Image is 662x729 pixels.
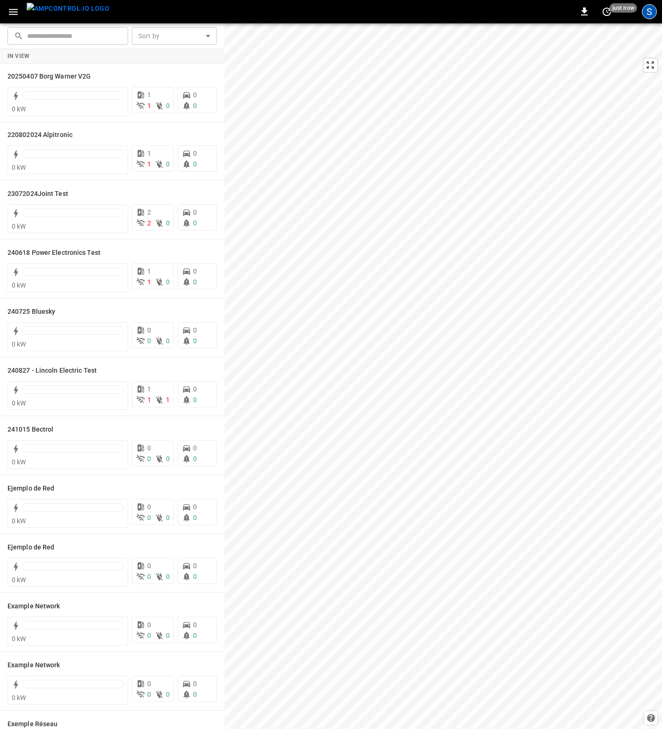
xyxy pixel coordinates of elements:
span: just now [610,3,637,13]
span: 2 [147,209,151,216]
span: 0 [193,91,197,99]
span: 0 [166,337,170,345]
strong: In View [7,53,30,59]
span: 0 [166,102,170,109]
span: 1 [166,396,170,404]
span: 1 [147,91,151,99]
span: 0 [193,337,197,345]
h6: Example Network [7,601,60,612]
span: 0 [147,573,151,580]
span: 0 [166,514,170,521]
img: ampcontrol.io logo [27,3,109,14]
span: 0 [147,632,151,639]
span: 0 [166,160,170,168]
span: 0 kW [12,635,26,642]
span: 0 [193,573,197,580]
h6: Example Network [7,660,60,671]
h6: 23072024Joint Test [7,189,68,199]
span: 1 [147,160,151,168]
span: 0 [193,455,197,462]
span: 0 [166,219,170,227]
span: 0 kW [12,223,26,230]
span: 0 [193,444,197,452]
span: 0 [193,160,197,168]
span: 1 [147,396,151,404]
span: 0 [166,573,170,580]
h6: Ejemplo de Red [7,484,54,494]
span: 0 kW [12,458,26,466]
span: 0 [147,562,151,570]
span: 0 kW [12,517,26,525]
span: 0 [166,278,170,286]
span: 1 [147,385,151,393]
span: 0 [147,337,151,345]
span: 0 [166,691,170,698]
span: 0 [147,444,151,452]
span: 0 [193,621,197,628]
span: 0 [193,385,197,393]
canvas: Map [224,23,662,729]
span: 0 [193,396,197,404]
span: 0 [147,503,151,511]
span: 0 [147,326,151,334]
span: 0 kW [12,164,26,171]
span: 1 [147,278,151,286]
h6: 241015 Bectrol [7,425,53,435]
span: 0 [193,150,197,157]
span: 0 [193,209,197,216]
span: 0 [166,455,170,462]
span: 0 [193,691,197,698]
span: 0 [147,680,151,687]
span: 1 [147,150,151,157]
span: 1 [147,102,151,109]
span: 0 [147,621,151,628]
h6: 240725 Bluesky [7,307,55,317]
span: 0 [193,632,197,639]
span: 1 [147,267,151,275]
span: 0 [193,326,197,334]
span: 0 [147,691,151,698]
span: 0 kW [12,399,26,407]
span: 0 [193,278,197,286]
span: 0 kW [12,281,26,289]
h6: 240827 - Lincoln Electric Test [7,366,97,376]
span: 0 kW [12,340,26,348]
h6: 240618 Power Electronics Test [7,248,101,258]
span: 0 [193,503,197,511]
span: 0 [193,267,197,275]
button: set refresh interval [599,4,614,19]
span: 0 kW [12,694,26,701]
span: 0 [147,455,151,462]
h6: Ejemplo de Red [7,542,54,553]
span: 0 kW [12,576,26,584]
span: 0 [193,680,197,687]
span: 0 [193,219,197,227]
span: 0 [166,632,170,639]
span: 0 [147,514,151,521]
span: 2 [147,219,151,227]
span: 0 [193,562,197,570]
h6: 220802024 Alpitronic [7,130,72,140]
h6: 20250407 Borg Warner V2G [7,72,91,82]
span: 0 [193,514,197,521]
span: 0 kW [12,105,26,113]
span: 0 [193,102,197,109]
div: profile-icon [642,4,657,19]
